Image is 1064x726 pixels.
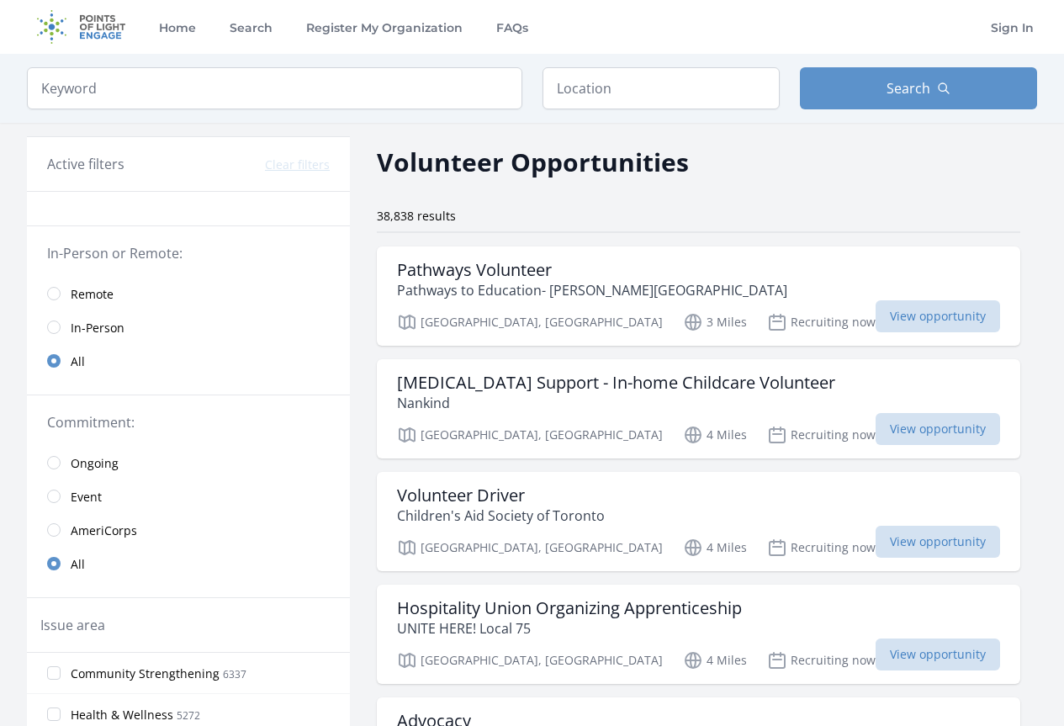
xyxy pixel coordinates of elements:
p: 4 Miles [683,425,747,445]
legend: In-Person or Remote: [47,243,330,263]
span: All [71,353,85,370]
h3: Pathways Volunteer [397,260,787,280]
a: Ongoing [27,446,350,480]
span: AmeriCorps [71,522,137,539]
span: Event [71,489,102,506]
input: Keyword [27,67,522,109]
a: Remote [27,277,350,310]
span: 6337 [223,667,246,681]
p: 3 Miles [683,312,747,332]
p: Nankind [397,393,835,413]
p: 4 Miles [683,650,747,670]
p: Children's Aid Society of Toronto [397,506,605,526]
p: UNITE HERE! Local 75 [397,618,742,639]
span: View opportunity [876,300,1000,332]
h3: Hospitality Union Organizing Apprenticeship [397,598,742,618]
span: View opportunity [876,413,1000,445]
p: 4 Miles [683,538,747,558]
span: Remote [71,286,114,303]
span: Ongoing [71,455,119,472]
p: Recruiting now [767,312,876,332]
legend: Commitment: [47,412,330,432]
a: All [27,547,350,580]
span: View opportunity [876,639,1000,670]
span: 38,838 results [377,208,456,224]
span: View opportunity [876,526,1000,558]
legend: Issue area [40,615,105,635]
a: [MEDICAL_DATA] Support - In-home Childcare Volunteer Nankind [GEOGRAPHIC_DATA], [GEOGRAPHIC_DATA]... [377,359,1020,458]
a: All [27,344,350,378]
button: Clear filters [265,156,330,173]
span: In-Person [71,320,124,337]
input: Location [543,67,780,109]
a: Pathways Volunteer Pathways to Education- [PERSON_NAME][GEOGRAPHIC_DATA] [GEOGRAPHIC_DATA], [GEOG... [377,246,1020,346]
p: [GEOGRAPHIC_DATA], [GEOGRAPHIC_DATA] [397,312,663,332]
p: [GEOGRAPHIC_DATA], [GEOGRAPHIC_DATA] [397,650,663,670]
input: Health & Wellness 5272 [47,707,61,721]
span: 5272 [177,708,200,723]
h3: Active filters [47,154,124,174]
a: In-Person [27,310,350,344]
p: Recruiting now [767,650,876,670]
span: Health & Wellness [71,707,173,723]
input: Community Strengthening 6337 [47,666,61,680]
span: Search [887,78,930,98]
a: AmeriCorps [27,513,350,547]
p: [GEOGRAPHIC_DATA], [GEOGRAPHIC_DATA] [397,538,663,558]
p: Recruiting now [767,425,876,445]
h3: [MEDICAL_DATA] Support - In-home Childcare Volunteer [397,373,835,393]
span: Community Strengthening [71,665,220,682]
p: Recruiting now [767,538,876,558]
span: All [71,556,85,573]
button: Search [800,67,1037,109]
h3: Volunteer Driver [397,485,605,506]
a: Volunteer Driver Children's Aid Society of Toronto [GEOGRAPHIC_DATA], [GEOGRAPHIC_DATA] 4 Miles R... [377,472,1020,571]
p: [GEOGRAPHIC_DATA], [GEOGRAPHIC_DATA] [397,425,663,445]
a: Event [27,480,350,513]
h2: Volunteer Opportunities [377,143,689,181]
p: Pathways to Education- [PERSON_NAME][GEOGRAPHIC_DATA] [397,280,787,300]
a: Hospitality Union Organizing Apprenticeship UNITE HERE! Local 75 [GEOGRAPHIC_DATA], [GEOGRAPHIC_D... [377,585,1020,684]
